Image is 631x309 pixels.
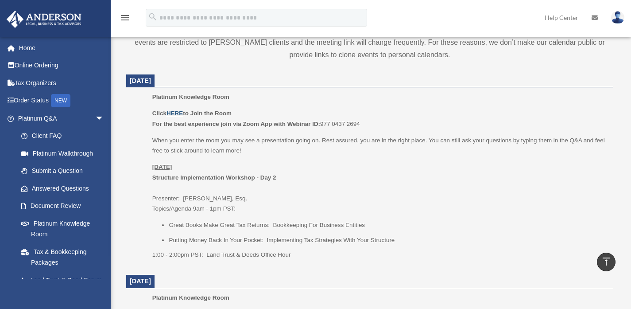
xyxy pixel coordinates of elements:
b: Structure Implementation Workshop - Day 2 [152,174,276,181]
b: Click to Join the Room [152,110,232,117]
a: menu [120,16,130,23]
a: Answered Questions [12,180,117,197]
li: Putting Money Back In Your Pocket: Implementing Tax Strategies With Your Structure [169,235,607,246]
li: Great Books Make Great Tax Returns: Bookkeeping For Business Entities [169,220,607,231]
img: Anderson Advisors Platinum Portal [4,11,84,28]
a: Land Trust & Deed Forum [12,271,117,289]
a: Platinum Q&Aarrow_drop_down [6,110,117,127]
span: Platinum Knowledge Room [152,94,229,100]
span: [DATE] [130,278,151,285]
a: Platinum Walkthrough [12,145,117,162]
a: Submit a Question [12,162,117,180]
p: Presenter: [PERSON_NAME], Esq. Topics/Agenda 9am - 1pm PST: [152,162,607,214]
b: For the best experience join via Zoom App with Webinar ID: [152,121,320,127]
p: 1:00 - 2:00pm PST: Land Trust & Deeds Office Hour [152,250,607,260]
a: Tax & Bookkeeping Packages [12,243,117,271]
img: User Pic [611,11,624,24]
span: arrow_drop_down [95,110,113,128]
a: HERE [166,110,183,117]
span: Platinum Knowledge Room [152,294,229,301]
a: Document Review [12,197,117,215]
span: [DATE] [130,77,151,84]
a: Home [6,39,117,57]
u: [DATE] [152,164,172,170]
p: 977 0437 2694 [152,108,607,129]
a: Online Ordering [6,57,117,74]
a: Platinum Knowledge Room [12,215,113,243]
i: vertical_align_top [601,256,612,267]
a: vertical_align_top [597,253,616,271]
div: NEW [51,94,70,107]
i: menu [120,12,130,23]
a: Order StatusNEW [6,92,117,110]
a: Tax Organizers [6,74,117,92]
i: search [148,12,158,22]
a: Client FAQ [12,127,117,145]
p: When you enter the room you may see a presentation going on. Rest assured, you are in the right p... [152,135,607,156]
